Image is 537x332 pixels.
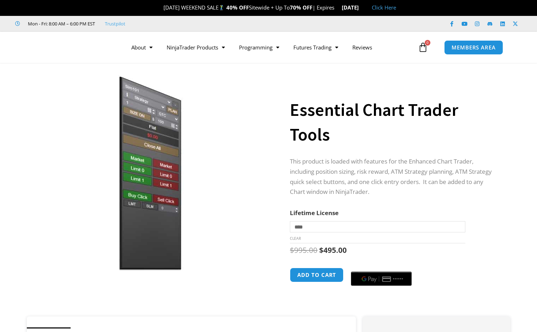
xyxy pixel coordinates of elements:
[290,245,317,255] bdi: 995.00
[290,156,496,197] p: This product is loaded with features for the Enhanced Chart Trader, including position sizing, ri...
[219,5,224,10] img: 🏌️‍♂️
[290,236,301,241] a: Clear options
[226,4,249,11] strong: 40% OFF
[290,245,294,255] span: $
[407,37,438,58] a: 0
[290,209,339,217] label: Lifetime License
[359,5,364,10] img: 🏭
[105,19,125,28] a: Trustpilot
[452,45,496,50] span: MEMBERS AREA
[351,272,412,286] button: Buy with GPay
[158,5,163,10] img: 🎉
[290,4,312,11] strong: 70% OFF
[372,4,396,11] a: Click Here
[156,4,341,11] span: [DATE] WEEKEND SALE Sitewide + Up To | Expires
[319,245,323,255] span: $
[290,268,344,282] button: Add to cart
[124,39,416,55] nav: Menu
[26,19,95,28] span: Mon - Fri: 8:00 AM – 6:00 PM EST
[26,35,102,60] img: LogoAI | Affordable Indicators – NinjaTrader
[319,245,347,255] bdi: 495.00
[444,40,503,55] a: MEMBERS AREA
[335,5,340,10] img: ⌛
[425,40,430,46] span: 0
[124,39,160,55] a: About
[160,39,232,55] a: NinjaTrader Products
[345,39,379,55] a: Reviews
[232,39,286,55] a: Programming
[393,277,404,281] text: ••••••
[342,4,365,11] strong: [DATE]
[290,97,496,147] h1: Essential Chart Trader Tools
[286,39,345,55] a: Futures Trading
[37,75,264,271] img: Essential Chart Trader Tools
